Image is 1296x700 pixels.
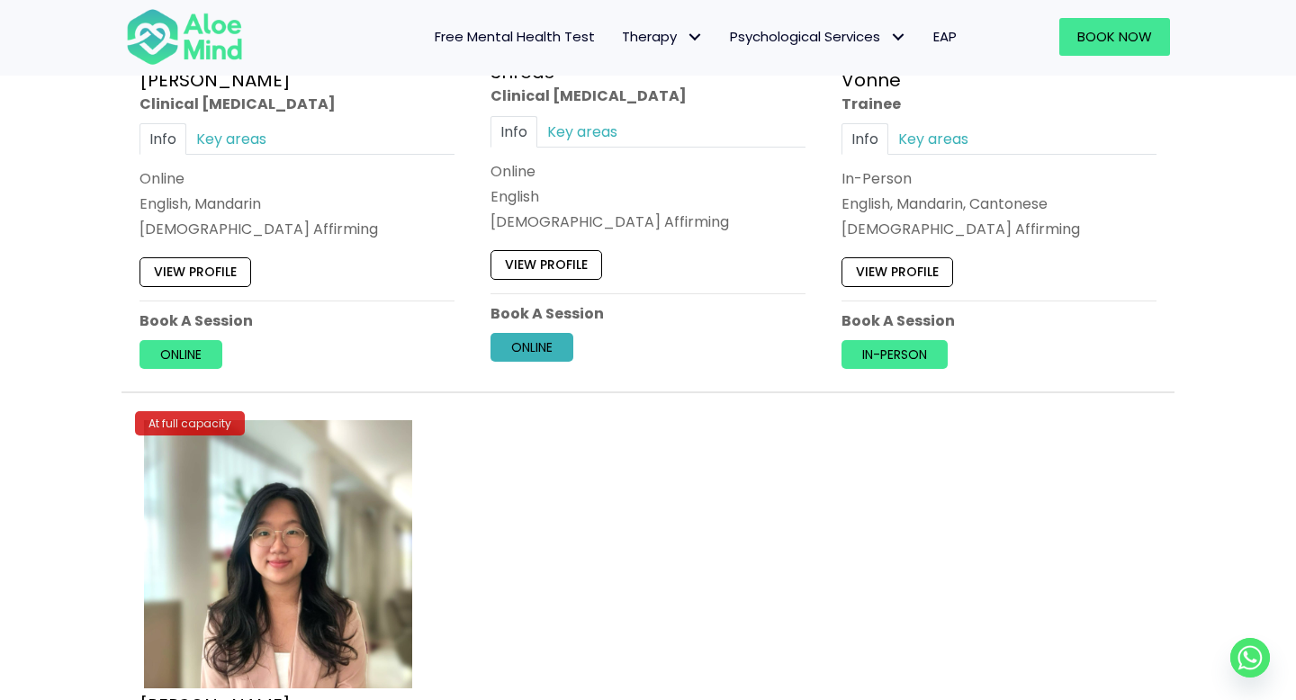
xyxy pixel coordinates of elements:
a: In-person [841,340,948,369]
span: EAP [933,27,957,46]
a: Info [490,116,537,148]
img: Aloe mind Logo [126,7,243,67]
span: Free Mental Health Test [435,27,595,46]
div: Clinical [MEDICAL_DATA] [490,85,805,106]
span: Psychological Services: submenu [885,24,911,50]
p: Book A Session [841,310,1156,331]
a: Book Now [1059,18,1170,56]
div: In-Person [841,168,1156,189]
a: EAP [920,18,970,56]
a: Online [139,340,222,369]
span: Therapy: submenu [681,24,707,50]
a: TherapyTherapy: submenu [608,18,716,56]
div: At full capacity [135,411,245,435]
p: English, Mandarin [139,193,454,214]
a: View profile [841,258,953,287]
div: [DEMOGRAPHIC_DATA] Affirming [139,219,454,239]
a: Free Mental Health Test [421,18,608,56]
div: [DEMOGRAPHIC_DATA] Affirming [841,219,1156,239]
div: Online [490,161,805,182]
img: Zi Xuan Trainee Aloe Mind [144,420,412,688]
p: Book A Session [139,310,454,331]
div: Online [139,168,454,189]
a: Key areas [888,123,978,155]
a: Key areas [537,116,627,148]
a: Key areas [186,123,276,155]
a: View profile [490,250,602,279]
a: Whatsapp [1230,638,1270,678]
a: Psychological ServicesPsychological Services: submenu [716,18,920,56]
span: Book Now [1077,27,1152,46]
span: Therapy [622,27,703,46]
nav: Menu [266,18,970,56]
div: Trainee [841,94,1156,114]
div: [DEMOGRAPHIC_DATA] Affirming [490,211,805,232]
p: English, Mandarin, Cantonese [841,193,1156,214]
p: Book A Session [490,303,805,324]
div: Clinical [MEDICAL_DATA] [139,94,454,114]
a: View profile [139,258,251,287]
span: Psychological Services [730,27,906,46]
a: Vonne [841,67,901,93]
a: Info [139,123,186,155]
a: Online [490,333,573,362]
a: Info [841,123,888,155]
a: [PERSON_NAME] [139,67,291,93]
p: English [490,186,805,207]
